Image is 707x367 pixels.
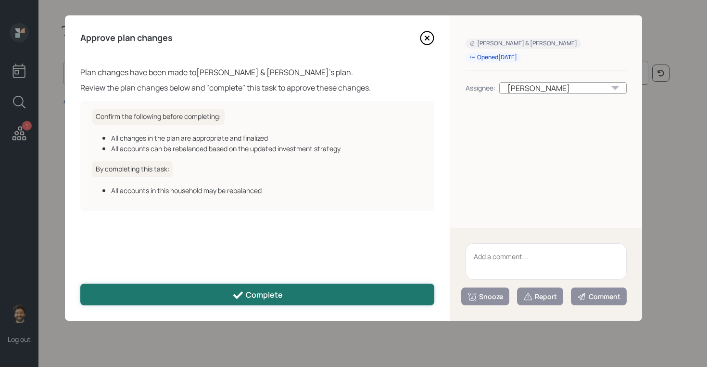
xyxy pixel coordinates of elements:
[467,292,503,301] div: Snooze
[469,53,517,62] div: Opened [DATE]
[80,284,434,305] button: Complete
[517,288,563,305] button: Report
[92,109,225,125] h6: Confirm the following before completing:
[499,82,627,94] div: [PERSON_NAME]
[80,66,434,78] div: Plan changes have been made to [PERSON_NAME] & [PERSON_NAME] 's plan.
[80,82,434,93] div: Review the plan changes below and "complete" this task to approve these changes.
[232,289,283,301] div: Complete
[571,288,627,305] button: Comment
[92,161,173,177] h6: By completing this task:
[466,83,495,93] div: Assignee:
[111,185,423,196] div: All accounts in this household may be rebalanced
[111,133,423,143] div: All changes in the plan are appropriate and finalized
[80,33,173,43] h4: Approve plan changes
[523,292,557,301] div: Report
[111,144,423,154] div: All accounts can be rebalanced based on the updated investment strategy
[461,288,509,305] button: Snooze
[469,39,577,48] div: [PERSON_NAME] & [PERSON_NAME]
[577,292,620,301] div: Comment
